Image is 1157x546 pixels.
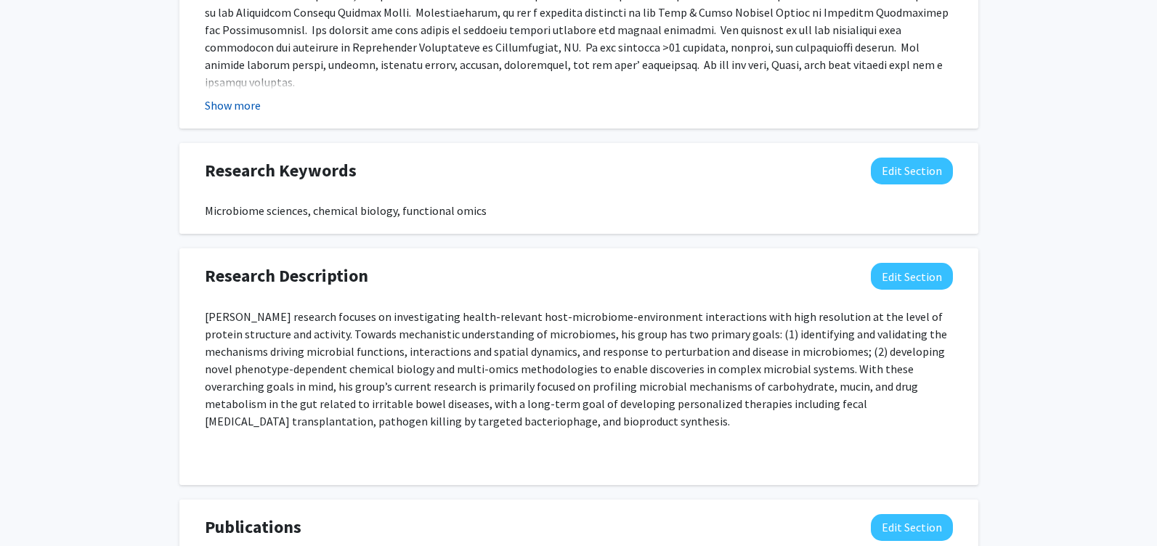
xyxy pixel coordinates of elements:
p: [PERSON_NAME] research focuses on investigating health-relevant host-microbiome-environment inter... [205,308,953,430]
span: Publications [205,514,301,540]
button: Show more [205,97,261,114]
div: Microbiome sciences, chemical biology, functional omics [205,202,953,219]
button: Edit Publications [871,514,953,541]
button: Edit Research Keywords [871,158,953,184]
iframe: Chat [11,481,62,535]
span: Research Description [205,263,368,289]
button: Edit Research Description [871,263,953,290]
span: Research Keywords [205,158,357,184]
